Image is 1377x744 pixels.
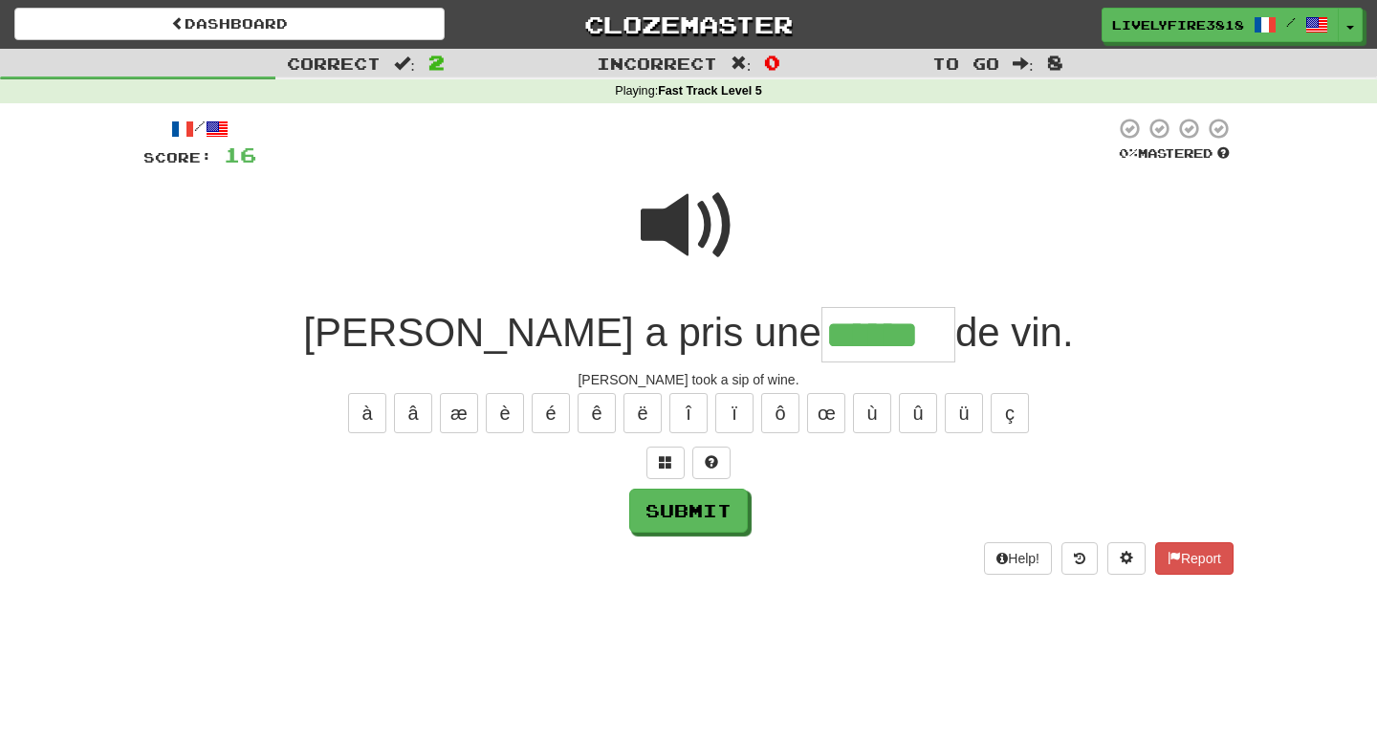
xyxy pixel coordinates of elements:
[715,393,754,433] button: ï
[692,447,731,479] button: Single letter hint - you only get 1 per sentence and score half the points! alt+h
[143,149,212,165] span: Score:
[1155,542,1234,575] button: Report
[658,84,762,98] strong: Fast Track Level 5
[623,393,662,433] button: ë
[428,51,445,74] span: 2
[984,542,1052,575] button: Help!
[348,393,386,433] button: à
[761,393,799,433] button: ô
[1047,51,1063,74] span: 8
[303,310,821,355] span: [PERSON_NAME] a pris une
[991,393,1029,433] button: ç
[1112,16,1244,33] span: LivelyFire3818
[646,447,685,479] button: Switch sentence to multiple choice alt+p
[1115,145,1234,163] div: Mastered
[1013,55,1034,72] span: :
[224,142,256,166] span: 16
[597,54,717,73] span: Incorrect
[287,54,381,73] span: Correct
[394,55,415,72] span: :
[143,370,1234,389] div: [PERSON_NAME] took a sip of wine.
[932,54,999,73] span: To go
[578,393,616,433] button: ê
[1061,542,1098,575] button: Round history (alt+y)
[807,393,845,433] button: œ
[14,8,445,40] a: Dashboard
[143,117,256,141] div: /
[955,310,1074,355] span: de vin.
[532,393,570,433] button: é
[1119,145,1138,161] span: 0 %
[1286,15,1296,29] span: /
[440,393,478,433] button: æ
[764,51,780,74] span: 0
[1102,8,1339,42] a: LivelyFire3818 /
[629,489,748,533] button: Submit
[853,393,891,433] button: ù
[899,393,937,433] button: û
[473,8,904,41] a: Clozemaster
[945,393,983,433] button: ü
[394,393,432,433] button: â
[486,393,524,433] button: è
[669,393,708,433] button: î
[731,55,752,72] span: :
